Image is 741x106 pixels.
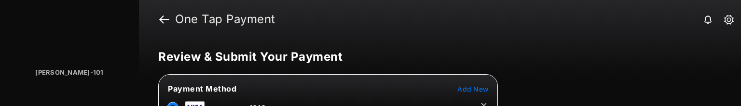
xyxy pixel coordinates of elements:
span: Payment Method [168,84,236,93]
h5: Review & Submit Your Payment [158,51,714,63]
strong: One Tap Payment [175,13,275,25]
p: [PERSON_NAME]-101 [35,68,103,78]
button: Add New [457,84,488,93]
span: Add New [457,85,488,93]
